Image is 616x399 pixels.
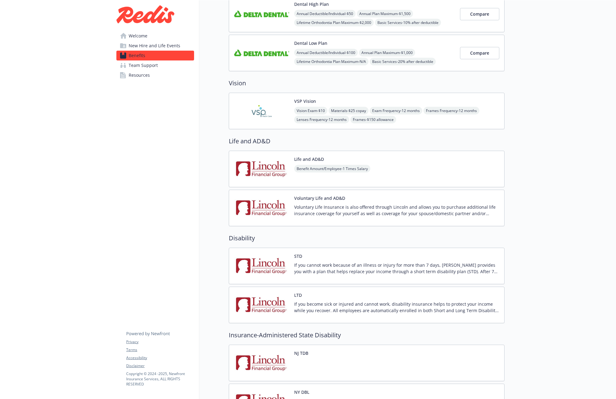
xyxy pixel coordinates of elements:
img: Delta Dental Insurance Company carrier logo [234,1,289,27]
button: Compare [460,8,499,20]
button: NY DBL [294,389,309,395]
span: Annual Deductible/Individual - $50 [294,10,356,17]
span: Lenses Frequency - 12 months [294,116,349,123]
h2: Life and AD&D [229,137,505,146]
img: Lincoln Financial Group carrier logo [234,156,289,182]
span: Benefits [129,51,145,60]
span: Frames Frequency - 12 months [423,107,479,114]
span: Resources [129,70,150,80]
a: New Hire and Life Events [116,41,194,51]
span: Exam Frequency - 12 months [370,107,422,114]
a: Welcome [116,31,194,41]
span: Annual Deductible/Individual - $100 [294,49,358,56]
img: Vision Service Plan carrier logo [234,98,289,124]
img: Lincoln Financial Group carrier logo [234,292,289,318]
img: Lincoln Financial Group carrier logo [234,253,289,279]
span: Annual Plan Maximum - $1,000 [359,49,415,56]
button: Life and AD&D [294,156,324,162]
button: Dental High Plan [294,1,329,7]
img: Lincoln Financial Group carrier logo [234,195,289,221]
span: Vision Exam - $10 [294,107,327,114]
a: Resources [116,70,194,80]
span: Team Support [129,60,158,70]
button: NJ TDB [294,350,308,356]
a: Accessibility [126,355,194,361]
span: Basic Services - 10% after deductible [375,19,441,26]
button: Dental Low Plan [294,40,327,46]
button: STD [294,253,302,259]
a: Disclaimer [126,363,194,369]
span: Frames - $150 allowance [350,116,396,123]
img: Delta Dental Insurance Company carrier logo [234,40,289,66]
img: Lincoln Financial Group carrier logo [234,350,289,376]
span: Lifetime Orthodontia Plan Maximum - N/A [294,58,368,65]
button: LTD [294,292,302,298]
h2: Insurance-Administered State Disability [229,331,505,340]
button: Voluntary Life and AD&D [294,195,345,201]
span: Compare [470,11,489,17]
h2: Disability [229,234,505,243]
span: Annual Plan Maximum - $1,500 [357,10,413,17]
span: Benefit Amount/Employee - 1 Times Salary [294,165,370,172]
h2: Vision [229,79,505,88]
p: If you cannot work because of an illness or injury for more than 7 days, [PERSON_NAME] provides y... [294,262,499,275]
button: VSP Vision [294,98,316,104]
span: Welcome [129,31,147,41]
span: New Hire and Life Events [129,41,180,51]
p: Copyright © 2024 - 2025 , Newfront Insurance Services, ALL RIGHTS RESERVED [126,371,194,387]
a: Privacy [126,339,194,345]
a: Team Support [116,60,194,70]
button: Compare [460,47,499,59]
span: Basic Services - 20% after deductible [370,58,436,65]
p: Voluntary Life Insurance is also offered through Lincoln and allows you to purchase additional li... [294,204,499,217]
span: Materials - $25 copay [329,107,368,114]
a: Terms [126,347,194,353]
span: Lifetime Orthodontia Plan Maximum - $2,000 [294,19,374,26]
a: Benefits [116,51,194,60]
span: Compare [470,50,489,56]
p: If you become sick or injured and cannot work, disability insurance helps to protect your income ... [294,301,499,314]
